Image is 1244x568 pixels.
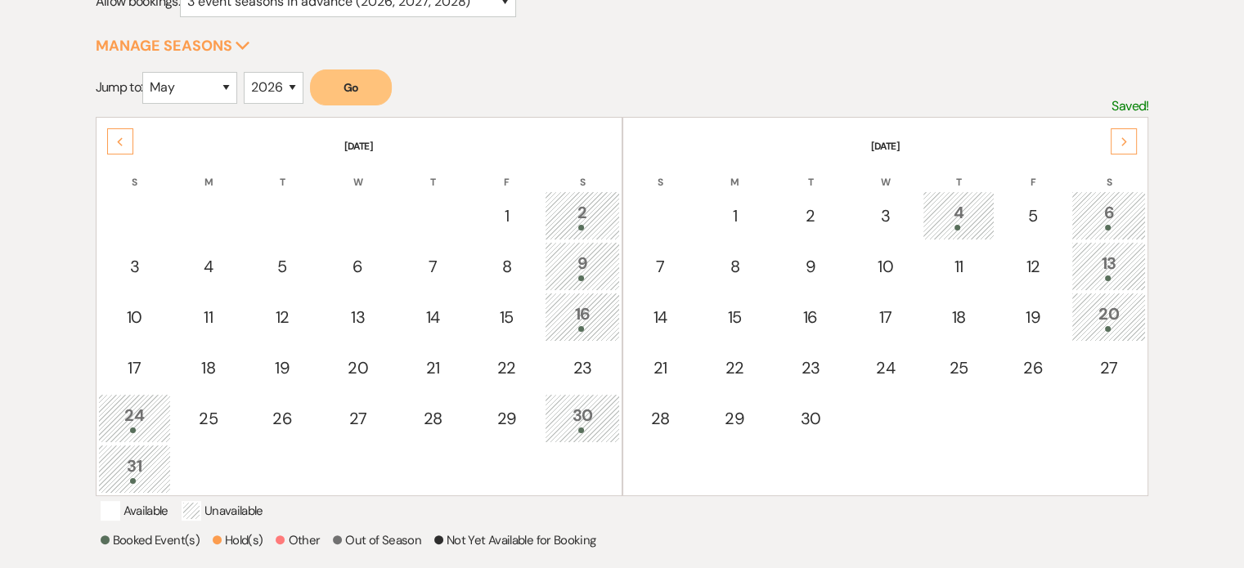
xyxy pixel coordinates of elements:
[173,155,244,190] th: M
[634,305,688,329] div: 14
[859,254,913,279] div: 10
[859,305,913,329] div: 17
[545,155,619,190] th: S
[330,254,386,279] div: 6
[406,406,459,431] div: 28
[634,254,688,279] div: 7
[101,530,200,550] p: Booked Event(s)
[182,501,263,521] p: Unavailable
[310,69,392,105] button: Go
[554,356,610,380] div: 23
[96,78,143,96] span: Jump to:
[333,530,421,550] p: Out of Season
[554,251,610,281] div: 9
[932,305,986,329] div: 18
[479,406,534,431] div: 29
[98,119,620,154] th: [DATE]
[479,305,534,329] div: 15
[1005,203,1061,228] div: 5
[707,203,762,228] div: 1
[101,501,168,521] p: Available
[859,356,913,380] div: 24
[850,155,922,190] th: W
[182,356,235,380] div: 18
[107,356,162,380] div: 17
[406,254,459,279] div: 7
[932,356,986,380] div: 25
[782,305,839,329] div: 16
[554,403,610,433] div: 30
[932,200,986,230] div: 4
[254,305,309,329] div: 12
[330,406,386,431] div: 27
[479,203,534,228] div: 1
[1005,305,1061,329] div: 19
[923,155,995,190] th: T
[932,254,986,279] div: 11
[479,356,534,380] div: 22
[1080,251,1138,281] div: 13
[182,406,235,431] div: 25
[996,155,1070,190] th: F
[707,406,762,431] div: 29
[479,254,534,279] div: 8
[321,155,395,190] th: W
[634,406,688,431] div: 28
[107,403,162,433] div: 24
[707,356,762,380] div: 22
[625,155,697,190] th: S
[182,254,235,279] div: 4
[470,155,543,190] th: F
[406,305,459,329] div: 14
[330,305,386,329] div: 13
[96,38,250,53] button: Manage Seasons
[98,155,171,190] th: S
[554,302,610,332] div: 16
[698,155,771,190] th: M
[397,155,468,190] th: T
[634,356,688,380] div: 21
[406,356,459,380] div: 21
[1080,302,1138,332] div: 20
[245,155,318,190] th: T
[625,119,1147,154] th: [DATE]
[554,200,610,230] div: 2
[773,155,848,190] th: T
[254,356,309,380] div: 19
[1071,155,1147,190] th: S
[254,406,309,431] div: 26
[107,305,162,329] div: 10
[330,356,386,380] div: 20
[213,530,263,550] p: Hold(s)
[707,305,762,329] div: 15
[707,254,762,279] div: 8
[107,254,162,279] div: 3
[434,530,595,550] p: Not Yet Available for Booking
[859,203,913,228] div: 3
[1005,356,1061,380] div: 26
[782,356,839,380] div: 23
[1112,96,1148,117] p: Saved!
[782,254,839,279] div: 9
[107,454,162,484] div: 31
[1080,200,1138,230] div: 6
[1005,254,1061,279] div: 12
[254,254,309,279] div: 5
[782,203,839,228] div: 2
[782,406,839,431] div: 30
[276,530,320,550] p: Other
[1080,356,1138,380] div: 27
[182,305,235,329] div: 11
